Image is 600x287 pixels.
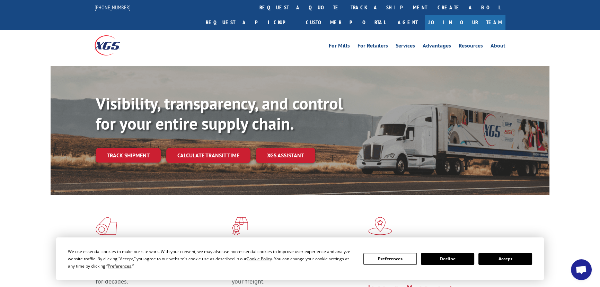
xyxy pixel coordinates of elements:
[421,253,474,265] button: Decline
[391,15,425,30] a: Agent
[96,217,117,235] img: xgs-icon-total-supply-chain-intelligence-red
[232,217,248,235] img: xgs-icon-focused-on-flooring-red
[358,43,388,51] a: For Retailers
[108,263,131,269] span: Preferences
[329,43,350,51] a: For Mills
[368,217,392,235] img: xgs-icon-flagship-distribution-model-red
[56,237,544,280] div: Cookie Consent Prompt
[423,43,451,51] a: Advantages
[459,43,483,51] a: Resources
[301,15,391,30] a: Customer Portal
[68,248,355,270] div: We use essential cookies to make our site work. With your consent, we may also use non-essential ...
[425,15,505,30] a: Join Our Team
[201,15,301,30] a: Request a pickup
[96,261,226,285] span: As an industry carrier of choice, XGS has brought innovation and dedication to flooring logistics...
[166,148,250,163] a: Calculate transit time
[96,93,343,134] b: Visibility, transparency, and control for your entire supply chain.
[256,148,315,163] a: XGS ASSISTANT
[571,259,592,280] div: Open chat
[491,43,505,51] a: About
[363,253,417,265] button: Preferences
[478,253,532,265] button: Accept
[96,148,161,163] a: Track shipment
[247,256,272,262] span: Cookie Policy
[396,43,415,51] a: Services
[95,4,131,11] a: [PHONE_NUMBER]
